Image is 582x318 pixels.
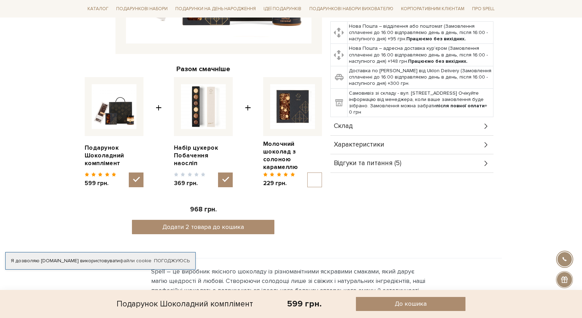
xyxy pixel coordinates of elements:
span: 369 грн. [174,180,206,187]
div: Подарунок Шоколадний комплімент [117,297,253,311]
a: Ідеї подарунків [261,4,304,14]
span: 599 грн. [85,180,117,187]
div: Разом смачніше [85,65,322,74]
a: Погоджуюсь [154,258,190,264]
div: Я дозволяю [DOMAIN_NAME] використовувати [6,258,195,264]
a: Подарункові набори [113,4,170,14]
a: Про Spell [469,4,497,14]
span: + [156,77,162,188]
a: Молочний шоколад з солоною карамеллю [263,140,322,171]
a: Корпоративним клієнтам [398,3,467,15]
a: Подарунок Шоколадний комплімент [85,144,143,167]
a: Каталог [85,4,111,14]
span: Характеристики [334,142,384,148]
td: Нова Пошта – адресна доставка кур'єром (Замовлення сплаченні до 16:00 відправляємо день в день, п... [348,44,493,66]
a: Подарунки на День народження [173,4,259,14]
button: Додати 2 товара до кошика [132,220,274,234]
div: 599 грн. [287,298,322,309]
img: Подарунок Шоколадний комплімент [92,84,136,129]
a: файли cookie [120,258,152,264]
td: Самовивіз зі складу - вул. [STREET_ADDRESS] Очікуйте інформацію від менеджера, коли ваше замовлен... [348,88,493,117]
span: 968 грн. [190,205,217,214]
span: Склад [334,123,353,129]
button: До кошика [356,297,465,311]
span: + [245,77,251,188]
span: Відгуки та питання (5) [334,160,401,167]
b: Працюємо без вихідних. [406,36,466,42]
b: Працюємо без вихідних. [408,58,468,64]
td: Нова Пошта – відділення або поштомат (Замовлення сплаченні до 16:00 відправляємо день в день, піс... [348,21,493,44]
img: Молочний шоколад з солоною карамеллю [270,84,315,129]
span: До кошика [395,300,427,308]
span: 229 грн. [263,180,295,187]
div: Spell – це виробник якісного шоколаду із різноманітними яскравими смаками, який дарує магію щедро... [151,267,431,295]
b: після повної оплати [436,103,485,109]
td: Доставка по [PERSON_NAME] від Uklon Delivery (Замовлення сплаченні до 16:00 відправляємо день в д... [348,66,493,89]
a: Набір цукерок Побачення наосліп [174,144,233,167]
img: Набір цукерок Побачення наосліп [181,84,226,129]
a: Подарункові набори вихователю [307,3,396,15]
